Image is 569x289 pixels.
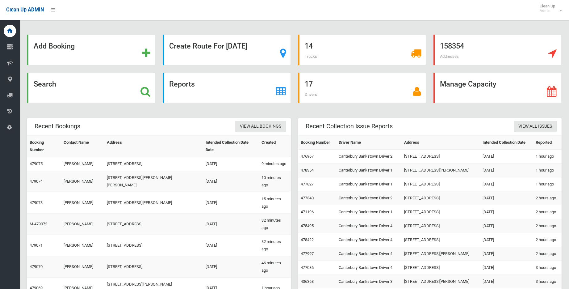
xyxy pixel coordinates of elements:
[203,256,259,278] td: [DATE]
[533,275,562,289] td: 3 hours ago
[336,177,402,191] td: Canterbury Bankstown Driver 1
[480,191,533,205] td: [DATE]
[402,136,480,150] th: Address
[61,171,104,192] td: [PERSON_NAME]
[104,157,203,171] td: [STREET_ADDRESS]
[514,121,557,132] a: View All Issues
[203,192,259,214] td: [DATE]
[259,136,291,157] th: Created
[440,80,496,88] strong: Manage Capacity
[169,80,195,88] strong: Reports
[336,275,402,289] td: Canterbury Bankstown Driver 3
[301,279,314,284] a: 436368
[480,205,533,219] td: [DATE]
[336,233,402,247] td: Canterbury Bankstown Driver 4
[104,214,203,235] td: [STREET_ADDRESS]
[433,35,562,65] a: 158354 Addresses
[480,136,533,150] th: Intended Collection Date
[533,233,562,247] td: 2 hours ago
[480,233,533,247] td: [DATE]
[402,164,480,177] td: [STREET_ADDRESS][PERSON_NAME]
[480,219,533,233] td: [DATE]
[301,154,314,159] a: 476967
[402,261,480,275] td: [STREET_ADDRESS]
[336,205,402,219] td: Canterbury Bankstown Driver 1
[30,264,43,269] a: 479070
[61,235,104,256] td: [PERSON_NAME]
[305,80,313,88] strong: 17
[533,177,562,191] td: 1 hour ago
[336,247,402,261] td: Canterbury Bankstown Driver 4
[30,179,43,184] a: 479074
[30,222,47,226] a: M-479072
[402,150,480,164] td: [STREET_ADDRESS]
[305,92,317,97] span: Drivers
[533,219,562,233] td: 2 hours ago
[298,120,400,132] header: Recent Collection Issue Reports
[402,275,480,289] td: [STREET_ADDRESS][PERSON_NAME]
[336,136,402,150] th: Driver Name
[30,243,43,248] a: 479071
[336,261,402,275] td: Canterbury Bankstown Driver 4
[480,261,533,275] td: [DATE]
[533,164,562,177] td: 1 hour ago
[298,35,426,65] a: 14 Trucks
[440,42,464,50] strong: 158354
[301,251,314,256] a: 477997
[104,192,203,214] td: [STREET_ADDRESS][PERSON_NAME]
[336,164,402,177] td: Canterbury Bankstown Driver 1
[480,275,533,289] td: [DATE]
[259,256,291,278] td: 46 minutes ago
[34,80,56,88] strong: Search
[203,171,259,192] td: [DATE]
[533,261,562,275] td: 3 hours ago
[402,205,480,219] td: [STREET_ADDRESS]
[301,265,314,270] a: 477036
[480,150,533,164] td: [DATE]
[61,256,104,278] td: [PERSON_NAME]
[480,164,533,177] td: [DATE]
[305,54,317,59] span: Trucks
[30,161,43,166] a: 479075
[61,214,104,235] td: [PERSON_NAME]
[402,219,480,233] td: [STREET_ADDRESS]
[61,192,104,214] td: [PERSON_NAME]
[298,136,337,150] th: Booking Number
[433,73,562,103] a: Manage Capacity
[301,182,314,186] a: 477827
[259,157,291,171] td: 9 minutes ago
[259,235,291,256] td: 32 minutes ago
[402,191,480,205] td: [STREET_ADDRESS]
[402,247,480,261] td: [STREET_ADDRESS][PERSON_NAME]
[305,42,313,50] strong: 14
[30,200,43,205] a: 479073
[402,177,480,191] td: [STREET_ADDRESS]
[163,35,291,65] a: Create Route For [DATE]
[203,157,259,171] td: [DATE]
[259,192,291,214] td: 15 minutes ago
[533,247,562,261] td: 2 hours ago
[533,205,562,219] td: 2 hours ago
[440,54,459,59] span: Addresses
[104,235,203,256] td: [STREET_ADDRESS]
[533,136,562,150] th: Reported
[235,121,286,132] a: View All Bookings
[301,210,314,214] a: 471196
[61,157,104,171] td: [PERSON_NAME]
[480,177,533,191] td: [DATE]
[34,42,75,50] strong: Add Booking
[533,191,562,205] td: 2 hours ago
[259,171,291,192] td: 10 minutes ago
[480,247,533,261] td: [DATE]
[163,73,291,103] a: Reports
[336,191,402,205] td: Canterbury Bankstown Driver 2
[6,7,44,13] span: Clean Up ADMIN
[301,196,314,200] a: 477340
[27,136,61,157] th: Booking Number
[27,73,155,103] a: Search
[301,237,314,242] a: 478422
[402,233,480,247] td: [STREET_ADDRESS]
[540,8,555,13] small: Admin
[301,223,314,228] a: 475495
[27,120,88,132] header: Recent Bookings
